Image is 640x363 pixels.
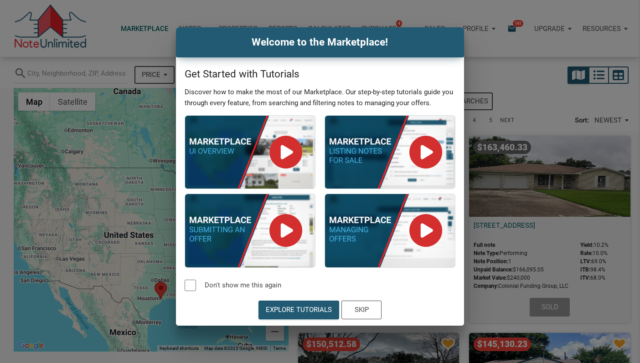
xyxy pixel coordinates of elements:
[341,301,382,319] button: Skip
[185,87,455,108] p: Discover how to make the most of our Marketplace. Our step-by-step tutorials guide you through ev...
[266,305,332,315] div: Explore Tutorials
[258,301,339,319] button: Explore Tutorials
[354,305,368,315] div: Skip
[185,66,455,82] h4: Get Started with Tutorials
[196,280,286,291] label: Don't show me this again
